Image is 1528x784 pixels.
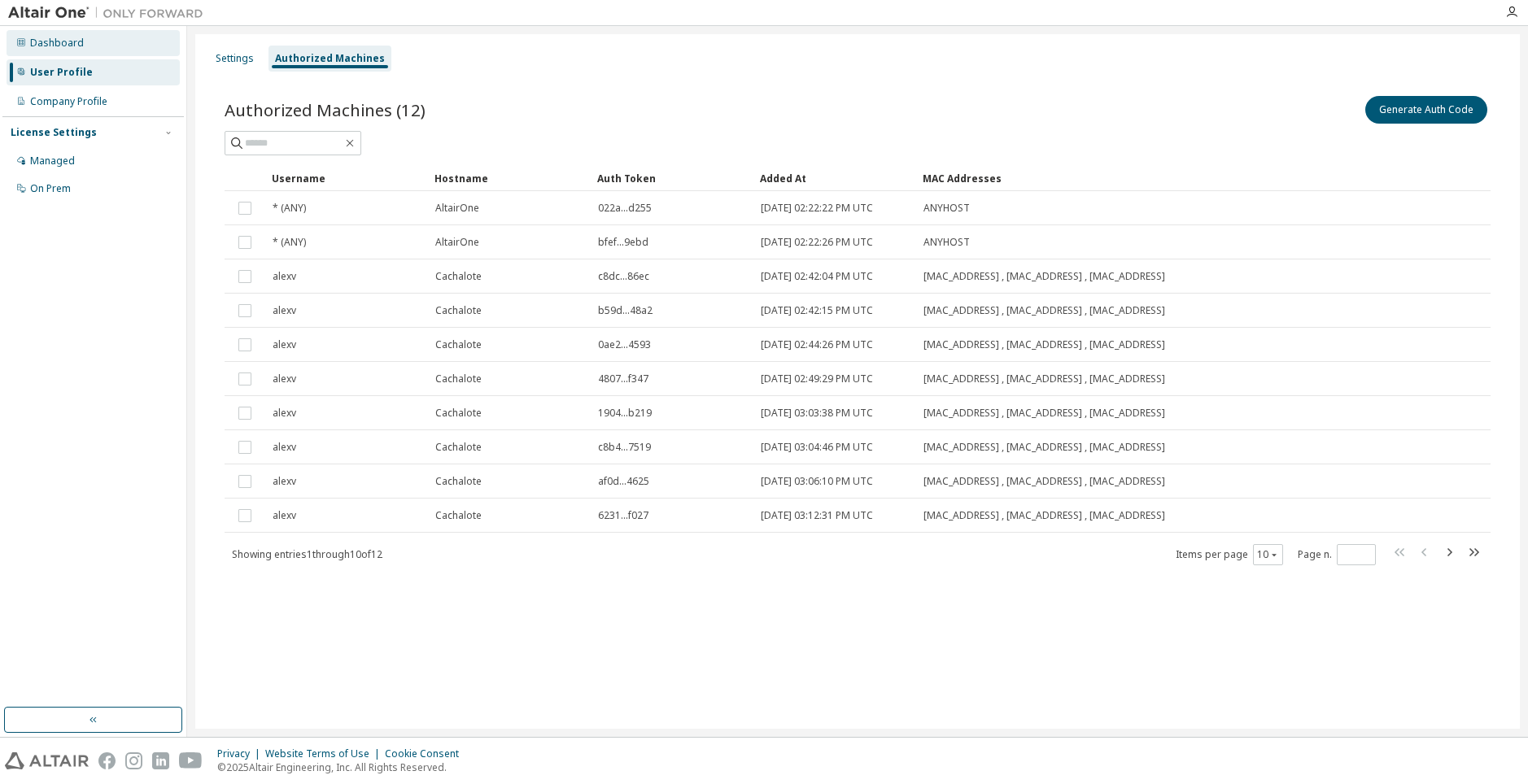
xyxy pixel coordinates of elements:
[598,202,652,215] span: 022a...d255
[761,372,873,385] span: [DATE] 02:49:29 PM UTC
[761,202,873,215] span: [DATE] 02:22:22 PM UTC
[598,236,648,249] span: bfef...9ebd
[1298,544,1376,565] span: Page n.
[923,202,970,215] span: ANYHOST
[435,441,482,454] span: Cachalote
[435,338,482,351] span: Cachalote
[597,165,747,191] div: Auth Token
[8,5,212,21] img: Altair One
[923,509,1165,522] span: [MAC_ADDRESS] , [MAC_ADDRESS] , [MAC_ADDRESS]
[761,304,873,317] span: [DATE] 02:42:15 PM UTC
[435,372,482,385] span: Cachalote
[923,236,970,249] span: ANYHOST
[272,165,421,191] div: Username
[923,338,1165,351] span: [MAC_ADDRESS] , [MAC_ADDRESS] , [MAC_ADDRESS]
[598,338,651,351] span: 0ae2...4593
[30,37,84,50] div: Dashboard
[265,747,385,760] div: Website Terms of Use
[273,270,296,283] span: alexv
[598,270,649,283] span: c8dc...86ec
[761,270,873,283] span: [DATE] 02:42:04 PM UTC
[1257,548,1279,561] button: 10
[598,475,649,488] span: af0d...4625
[273,475,296,488] span: alexv
[273,304,296,317] span: alexv
[1365,96,1487,124] button: Generate Auth Code
[923,270,1165,283] span: [MAC_ADDRESS] , [MAC_ADDRESS] , [MAC_ADDRESS]
[923,372,1165,385] span: [MAC_ADDRESS] , [MAC_ADDRESS] , [MAC_ADDRESS]
[760,165,910,191] div: Added At
[435,475,482,488] span: Cachalote
[273,338,296,351] span: alexv
[923,165,1325,191] div: MAC Addresses
[761,509,873,522] span: [DATE] 03:12:31 PM UTC
[761,475,873,488] span: [DATE] 03:06:10 PM UTC
[761,236,873,249] span: [DATE] 02:22:26 PM UTC
[125,752,142,769] img: instagram.svg
[30,95,107,108] div: Company Profile
[435,202,479,215] span: AltairOne
[216,52,254,65] div: Settings
[273,372,296,385] span: alexv
[30,155,75,168] div: Managed
[152,752,169,769] img: linkedin.svg
[598,441,651,454] span: c8b4...7519
[273,407,296,420] span: alexv
[225,98,426,121] span: Authorized Machines (12)
[232,547,382,561] span: Showing entries 1 through 10 of 12
[217,760,469,774] p: © 2025 Altair Engineering, Inc. All Rights Reserved.
[98,752,116,769] img: facebook.svg
[923,304,1165,317] span: [MAC_ADDRESS] , [MAC_ADDRESS] , [MAC_ADDRESS]
[598,509,648,522] span: 6231...f027
[435,236,479,249] span: AltairOne
[30,182,71,195] div: On Prem
[435,509,482,522] span: Cachalote
[598,372,648,385] span: 4807...f347
[435,407,482,420] span: Cachalote
[923,407,1165,420] span: [MAC_ADDRESS] , [MAC_ADDRESS] , [MAC_ADDRESS]
[761,407,873,420] span: [DATE] 03:03:38 PM UTC
[273,236,306,249] span: * (ANY)
[273,509,296,522] span: alexv
[273,202,306,215] span: * (ANY)
[435,270,482,283] span: Cachalote
[761,441,873,454] span: [DATE] 03:04:46 PM UTC
[923,475,1165,488] span: [MAC_ADDRESS] , [MAC_ADDRESS] , [MAC_ADDRESS]
[30,66,93,79] div: User Profile
[179,752,203,769] img: youtube.svg
[217,747,265,760] div: Privacy
[598,407,652,420] span: 1904...b219
[275,52,385,65] div: Authorized Machines
[435,304,482,317] span: Cachalote
[923,441,1165,454] span: [MAC_ADDRESS] , [MAC_ADDRESS] , [MAC_ADDRESS]
[434,165,584,191] div: Hostname
[1176,544,1283,565] span: Items per page
[761,338,873,351] span: [DATE] 02:44:26 PM UTC
[11,126,97,139] div: License Settings
[598,304,653,317] span: b59d...48a2
[273,441,296,454] span: alexv
[5,752,89,769] img: altair_logo.svg
[385,747,469,760] div: Cookie Consent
